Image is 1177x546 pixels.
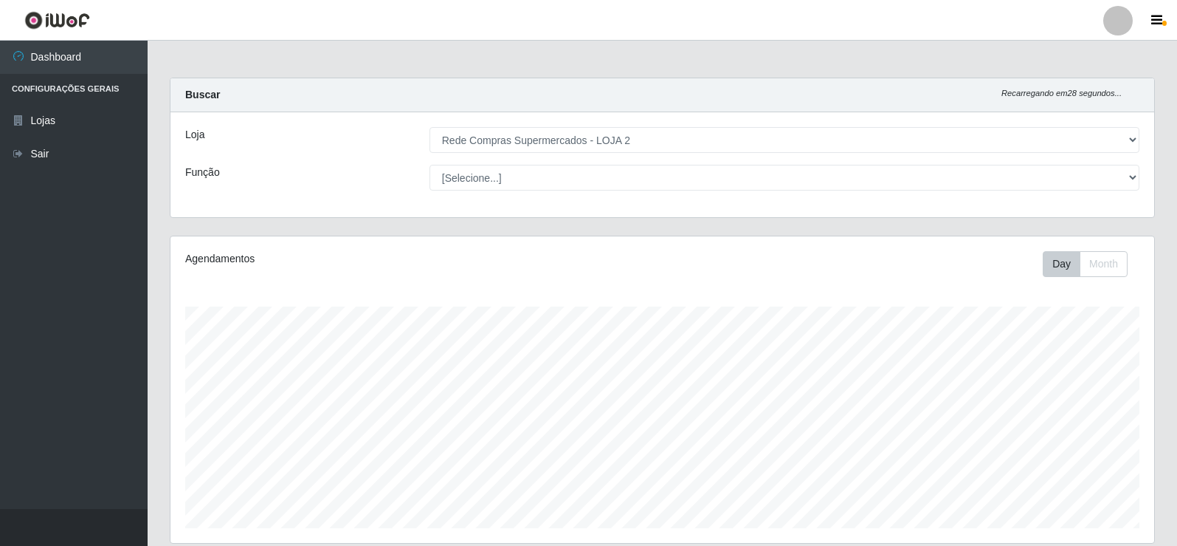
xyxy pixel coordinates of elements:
[185,251,570,267] div: Agendamentos
[1043,251,1128,277] div: First group
[185,127,204,143] label: Loja
[1043,251,1139,277] div: Toolbar with button groups
[1080,251,1128,277] button: Month
[185,165,220,180] label: Função
[1001,89,1122,98] i: Recarregando em 28 segundos...
[185,89,220,100] strong: Buscar
[1043,251,1080,277] button: Day
[24,11,90,30] img: CoreUI Logo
